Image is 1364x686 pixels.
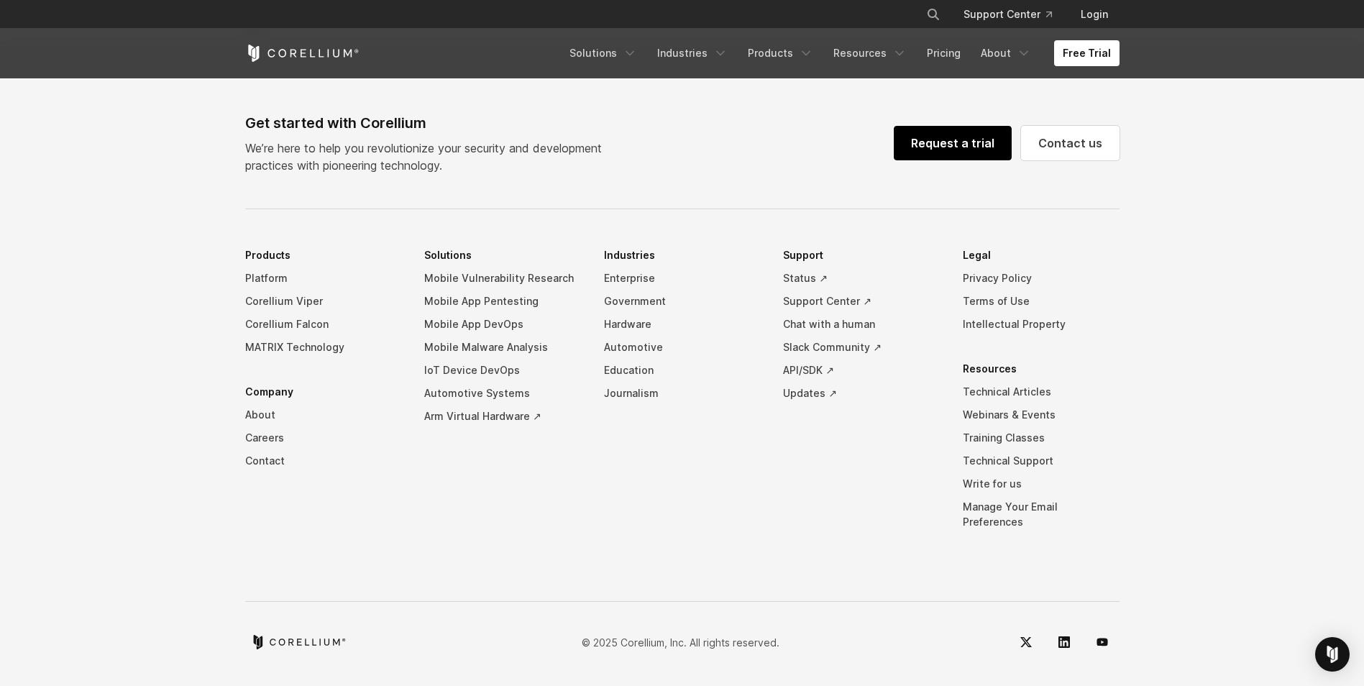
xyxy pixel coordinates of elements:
a: Automotive Systems [424,382,581,405]
a: IoT Device DevOps [424,359,581,382]
a: Corellium Viper [245,290,402,313]
a: Request a trial [894,126,1012,160]
a: Solutions [561,40,646,66]
a: YouTube [1085,625,1120,659]
a: Mobile Malware Analysis [424,336,581,359]
a: About [972,40,1040,66]
a: MATRIX Technology [245,336,402,359]
a: Technical Articles [963,380,1120,403]
a: Industries [649,40,736,66]
a: Updates ↗ [783,382,940,405]
button: Search [920,1,946,27]
a: Training Classes [963,426,1120,449]
p: © 2025 Corellium, Inc. All rights reserved. [582,635,779,650]
a: Technical Support [963,449,1120,472]
a: Government [604,290,761,313]
a: Arm Virtual Hardware ↗ [424,405,581,428]
a: Webinars & Events [963,403,1120,426]
p: We’re here to help you revolutionize your security and development practices with pioneering tech... [245,140,613,174]
a: Support Center [952,1,1063,27]
a: Status ↗ [783,267,940,290]
div: Get started with Corellium [245,112,613,134]
a: Slack Community ↗ [783,336,940,359]
a: About [245,403,402,426]
a: Careers [245,426,402,449]
a: Terms of Use [963,290,1120,313]
a: Mobile App DevOps [424,313,581,336]
a: Mobile Vulnerability Research [424,267,581,290]
a: Twitter [1009,625,1043,659]
a: Corellium Falcon [245,313,402,336]
a: Login [1069,1,1120,27]
a: Pricing [918,40,969,66]
a: Automotive [604,336,761,359]
a: Intellectual Property [963,313,1120,336]
a: Products [739,40,822,66]
a: Journalism [604,382,761,405]
a: Manage Your Email Preferences [963,495,1120,534]
a: Chat with a human [783,313,940,336]
div: Navigation Menu [245,244,1120,555]
a: API/SDK ↗ [783,359,940,382]
div: Navigation Menu [561,40,1120,66]
a: LinkedIn [1047,625,1081,659]
a: Education [604,359,761,382]
a: Mobile App Pentesting [424,290,581,313]
a: Enterprise [604,267,761,290]
div: Navigation Menu [909,1,1120,27]
a: Corellium Home [245,45,360,62]
div: Open Intercom Messenger [1315,637,1350,672]
a: Support Center ↗ [783,290,940,313]
a: Resources [825,40,915,66]
a: Free Trial [1054,40,1120,66]
a: Privacy Policy [963,267,1120,290]
a: Write for us [963,472,1120,495]
a: Hardware [604,313,761,336]
a: Contact [245,449,402,472]
a: Platform [245,267,402,290]
a: Contact us [1021,126,1120,160]
a: Corellium home [251,635,347,649]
